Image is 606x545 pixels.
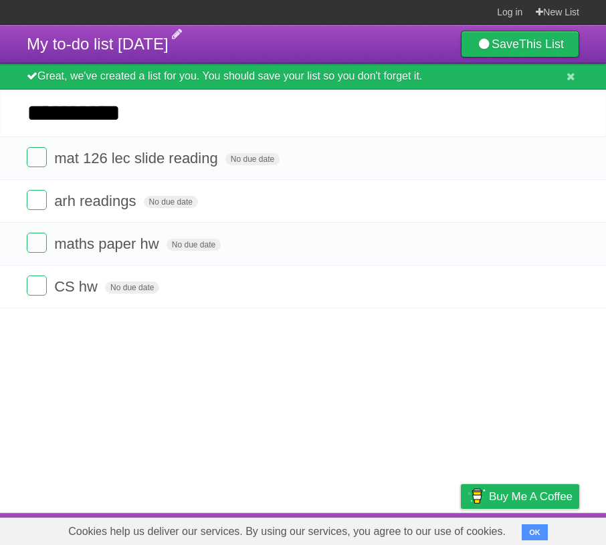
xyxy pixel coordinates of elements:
[27,147,47,167] label: Done
[144,196,198,208] span: No due date
[327,516,381,542] a: Developers
[443,516,478,542] a: Privacy
[55,518,519,545] span: Cookies help us deliver our services. By using our services, you agree to our use of cookies.
[27,35,169,53] span: My to-do list [DATE]
[54,235,163,252] span: maths paper hw
[495,516,579,542] a: Suggest a feature
[461,31,579,58] a: SaveThis List
[283,516,311,542] a: About
[27,276,47,296] label: Done
[489,485,573,508] span: Buy me a coffee
[54,278,101,295] span: CS hw
[398,516,427,542] a: Terms
[468,485,486,508] img: Buy me a coffee
[54,150,221,167] span: mat 126 lec slide reading
[461,484,579,509] a: Buy me a coffee
[225,153,280,165] span: No due date
[27,233,47,253] label: Done
[522,524,548,540] button: OK
[54,193,139,209] span: arh readings
[167,239,221,251] span: No due date
[105,282,159,294] span: No due date
[27,190,47,210] label: Done
[519,37,564,51] b: This List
